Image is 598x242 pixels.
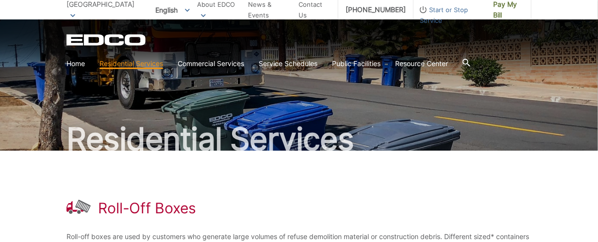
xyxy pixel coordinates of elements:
[332,58,381,69] a: Public Facilities
[148,2,197,18] span: English
[66,123,532,155] h2: Residential Services
[98,199,196,217] h1: Roll-Off Boxes
[66,58,85,69] a: Home
[100,58,163,69] a: Residential Services
[66,34,147,46] a: EDCD logo. Return to the homepage.
[395,58,448,69] a: Resource Center
[259,58,317,69] a: Service Schedules
[178,58,244,69] a: Commercial Services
